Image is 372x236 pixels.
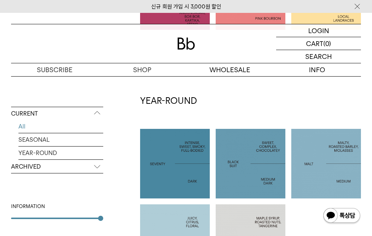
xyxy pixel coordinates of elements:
[18,120,103,133] a: All
[216,129,285,198] a: 블랙수트BLACK SUIT
[306,37,323,50] p: CART
[11,63,98,76] a: SUBSCRIBE
[11,160,103,173] p: ARCHIVED
[276,24,361,37] a: LOGIN
[11,107,103,120] p: CURRENT
[151,3,221,10] a: 신규 회원 가입 시 3,000원 할인
[11,203,103,210] div: INFORMATION
[140,129,210,198] a: 세븐티SEVENTY
[323,207,361,225] img: 카카오톡 채널 1:1 채팅 버튼
[18,147,103,159] a: YEAR-ROUND
[276,37,361,50] a: CART (0)
[177,38,195,50] img: 로고
[98,63,186,76] a: SHOP
[323,37,331,50] p: (0)
[291,129,361,198] a: 몰트MALT
[18,133,103,146] a: SEASONAL
[186,63,274,76] p: WHOLESALE
[305,50,332,63] p: SEARCH
[140,95,361,107] h2: YEAR-ROUND
[274,63,361,76] p: INFO
[308,24,329,37] p: LOGIN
